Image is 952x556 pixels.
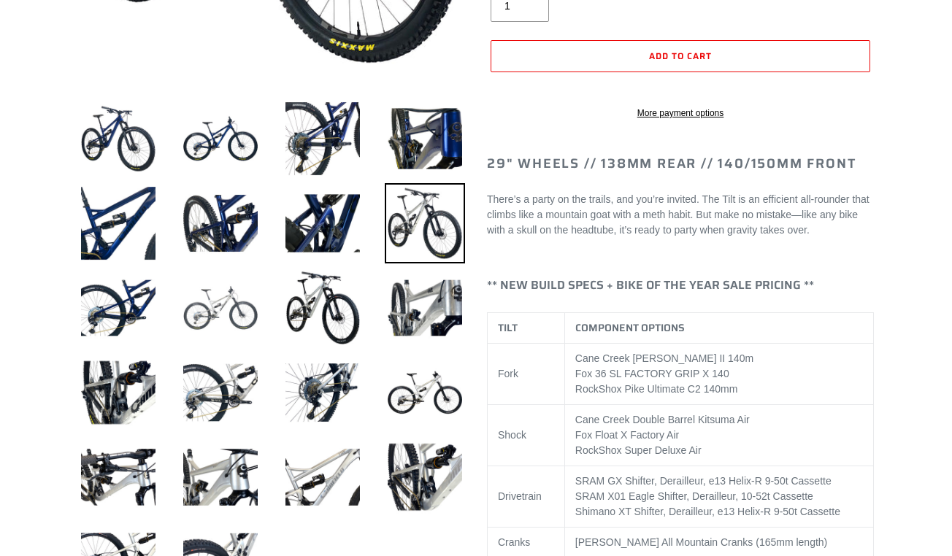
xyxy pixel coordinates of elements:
[180,352,261,433] img: Load image into Gallery viewer, TILT - Complete Bike
[385,268,465,348] img: Load image into Gallery viewer, TILT - Complete Bike
[385,437,465,517] img: Load image into Gallery viewer, TILT - Complete Bike
[283,268,363,348] img: Load image into Gallery viewer, TILT - Complete Bike
[78,183,158,263] img: Load image into Gallery viewer, TILT - Complete Bike
[180,268,261,348] img: Load image into Gallery viewer, TILT - Complete Bike
[78,268,158,348] img: Load image into Gallery viewer, TILT - Complete Bike
[283,437,363,517] img: Load image into Gallery viewer, TILT - Complete Bike
[488,404,565,466] td: Shock
[564,312,873,343] th: COMPONENT OPTIONS
[487,278,874,292] h4: ** NEW BUILD SPECS + BIKE OF THE YEAR SALE PRICING **
[180,437,261,517] img: Load image into Gallery viewer, TILT - Complete Bike
[283,183,363,263] img: Load image into Gallery viewer, TILT - Complete Bike
[385,183,465,263] img: Load image into Gallery viewer, TILT - Complete Bike
[78,437,158,517] img: Load image into Gallery viewer, TILT - Complete Bike
[385,99,465,179] img: Load image into Gallery viewer, TILT - Complete Bike
[385,352,465,433] img: Load image into Gallery viewer, TILT - Complete Bike
[564,404,873,466] td: Cane Creek Double Barrel Kitsuma Air Fox Float X Factory Air RockShox Super Deluxe Air
[283,352,363,433] img: Load image into Gallery viewer, TILT - Complete Bike
[488,312,565,343] th: TILT
[78,99,158,179] img: Load image into Gallery viewer, TILT - Complete Bike
[491,107,870,120] a: More payment options
[180,183,261,263] img: Load image into Gallery viewer, TILT - Complete Bike
[649,49,712,63] span: Add to cart
[491,40,870,72] button: Add to cart
[564,466,873,527] td: SRAM GX Shifter, Derailleur, e13 Helix-R 9-50t Cassette SRAM X01 Eagle Shifter, Derailleur, 10-52...
[180,99,261,179] img: Load image into Gallery viewer, TILT - Complete Bike
[488,343,565,404] td: Fork
[283,99,363,179] img: Load image into Gallery viewer, TILT - Complete Bike
[487,192,874,238] p: There’s a party on the trails, and you’re invited. The Tilt is an efficient all-rounder that clim...
[564,343,873,404] td: Cane Creek [PERSON_NAME] II 140m Fox 36 SL FACTORY GRIP X 140 RockShox Pike Ultimate C2 140mm
[487,156,874,172] h2: 29" Wheels // 138mm Rear // 140/150mm Front
[78,352,158,433] img: Load image into Gallery viewer, TILT - Complete Bike
[488,466,565,527] td: Drivetrain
